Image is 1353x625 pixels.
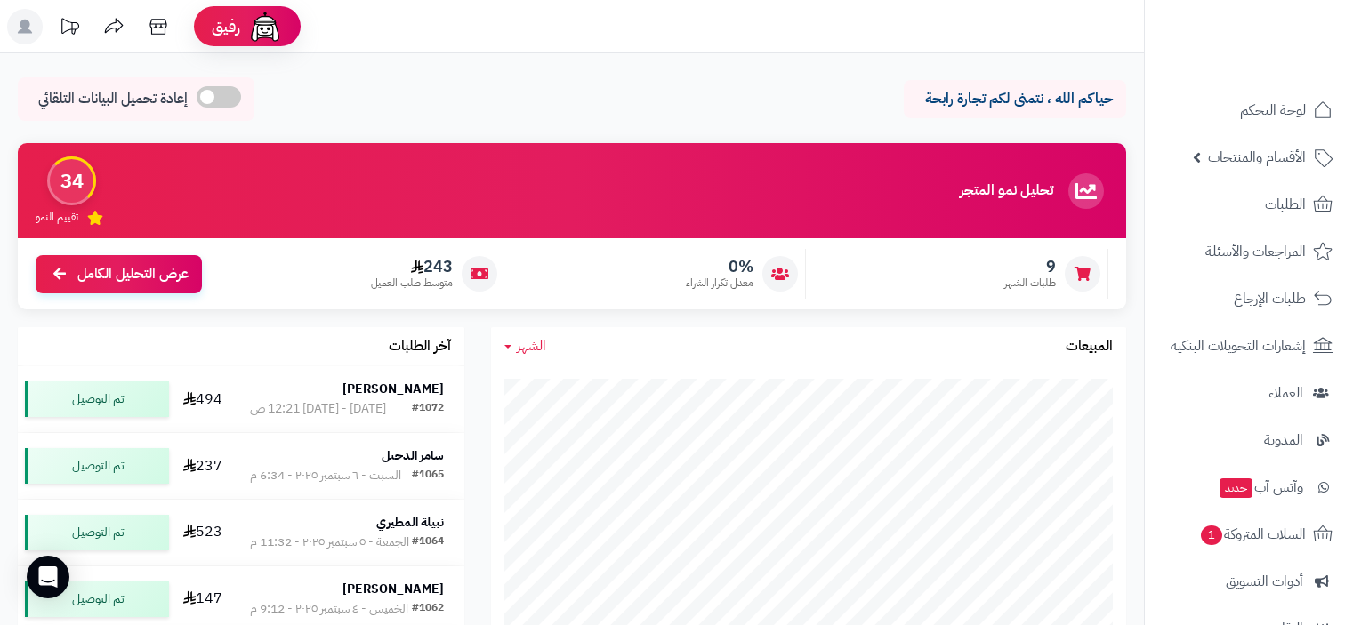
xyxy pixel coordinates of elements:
h3: المبيعات [1066,339,1113,355]
a: عرض التحليل الكامل [36,255,202,293]
a: طلبات الإرجاع [1156,277,1342,320]
span: المدونة [1264,428,1303,453]
span: جديد [1220,478,1252,498]
a: وآتس آبجديد [1156,466,1342,509]
a: لوحة التحكم [1156,89,1342,132]
span: الطلبات [1265,192,1306,217]
a: الطلبات [1156,183,1342,226]
a: أدوات التسويق [1156,560,1342,603]
div: السبت - ٦ سبتمبر ٢٠٢٥ - 6:34 م [250,467,401,485]
div: Open Intercom Messenger [27,556,69,598]
div: #1072 [412,400,444,418]
span: إشعارات التحويلات البنكية [1171,333,1306,358]
h3: آخر الطلبات [389,339,451,355]
a: تحديثات المنصة [47,9,92,49]
span: طلبات الشهر [1004,276,1056,291]
span: الأقسام والمنتجات [1208,145,1306,170]
span: عرض التحليل الكامل [77,264,189,284]
p: حياكم الله ، نتمنى لكم تجارة رابحة [917,89,1113,109]
span: لوحة التحكم [1240,98,1306,123]
span: تقييم النمو [36,210,78,225]
div: تم التوصيل [25,448,169,484]
span: السلات المتروكة [1199,522,1306,547]
span: متوسط طلب العميل [371,276,453,291]
strong: نبيلة المطيري [376,513,444,532]
td: 494 [176,366,230,432]
a: المراجعات والأسئلة [1156,230,1342,273]
span: أدوات التسويق [1226,569,1303,594]
span: وآتس آب [1218,475,1303,500]
span: 1 [1201,525,1222,545]
div: تم التوصيل [25,581,169,617]
td: 523 [176,500,230,565]
div: #1062 [412,600,444,618]
td: 237 [176,433,230,499]
span: إعادة تحميل البيانات التلقائي [38,89,188,109]
span: معدل تكرار الشراء [686,276,753,291]
span: 0% [686,257,753,276]
span: الشهر [517,335,546,357]
span: رفيق [212,16,240,37]
strong: [PERSON_NAME] [342,380,444,398]
span: المراجعات والأسئلة [1205,239,1306,264]
img: logo-2.png [1232,50,1336,87]
a: إشعارات التحويلات البنكية [1156,325,1342,367]
div: #1064 [412,533,444,551]
div: تم التوصيل [25,381,169,417]
a: المدونة [1156,419,1342,461]
a: الشهر [504,336,546,357]
span: العملاء [1268,381,1303,405]
div: [DATE] - [DATE] 12:21 ص [250,400,386,418]
h3: تحليل نمو المتجر [960,183,1053,199]
img: ai-face.png [247,9,283,44]
strong: سامر الدخيل [382,446,444,465]
span: 9 [1004,257,1056,276]
div: الجمعة - ٥ سبتمبر ٢٠٢٥ - 11:32 م [250,533,409,551]
a: السلات المتروكة1 [1156,513,1342,556]
div: تم التوصيل [25,515,169,550]
a: العملاء [1156,372,1342,414]
strong: [PERSON_NAME] [342,580,444,598]
span: طلبات الإرجاع [1234,286,1306,311]
span: 243 [371,257,453,276]
div: #1065 [412,467,444,485]
div: الخميس - ٤ سبتمبر ٢٠٢٥ - 9:12 م [250,600,408,618]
